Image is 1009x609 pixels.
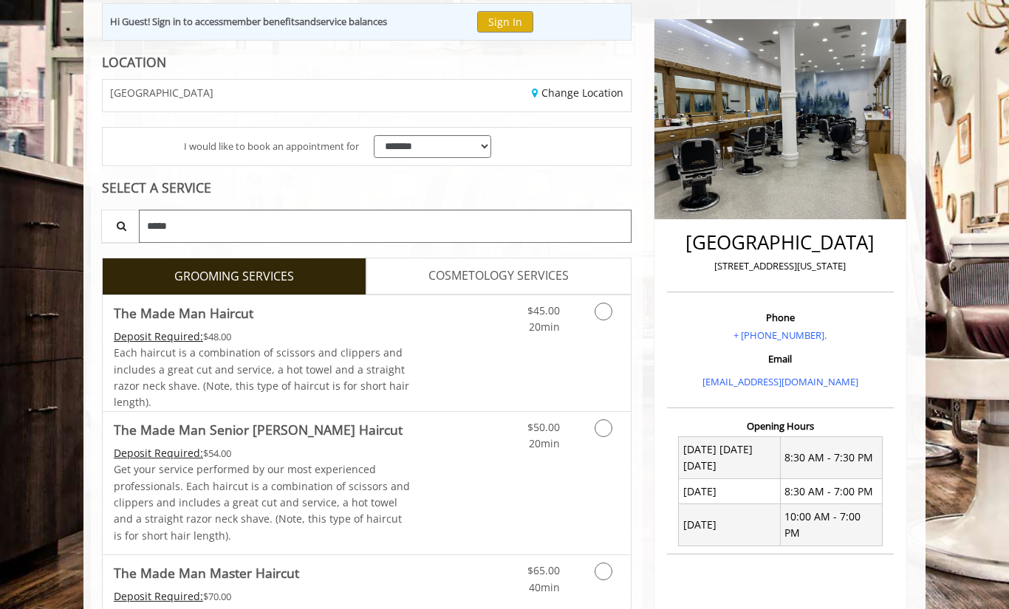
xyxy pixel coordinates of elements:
b: service balances [316,15,387,28]
td: 10:00 AM - 7:00 PM [780,504,882,546]
span: GROOMING SERVICES [174,267,294,286]
td: [DATE] [679,504,781,546]
span: This service needs some Advance to be paid before we block your appointment [114,329,203,343]
b: The Made Man Senior [PERSON_NAME] Haircut [114,419,403,440]
span: 20min [529,320,560,334]
span: This service needs some Advance to be paid before we block your appointment [114,446,203,460]
div: $54.00 [114,445,411,461]
td: 8:30 AM - 7:00 PM [780,479,882,504]
div: $70.00 [114,588,411,605]
a: [EMAIL_ADDRESS][DOMAIN_NAME] [702,375,858,388]
td: [DATE] [679,479,781,504]
span: This service needs some Advance to be paid before we block your appointment [114,589,203,603]
h3: Opening Hours [667,421,894,431]
h3: Email [671,354,890,364]
button: Service Search [101,210,140,243]
div: SELECT A SERVICE [102,181,632,195]
p: [STREET_ADDRESS][US_STATE] [671,258,890,274]
span: $65.00 [527,563,560,577]
h2: [GEOGRAPHIC_DATA] [671,232,890,253]
p: Get your service performed by our most experienced professionals. Each haircut is a combination o... [114,461,411,544]
td: [DATE] [DATE] [DATE] [679,437,781,479]
span: 20min [529,436,560,450]
span: $45.00 [527,303,560,317]
span: Each haircut is a combination of scissors and clippers and includes a great cut and service, a ho... [114,345,409,409]
a: Change Location [532,86,623,100]
td: 8:30 AM - 7:30 PM [780,437,882,479]
span: 40min [529,580,560,594]
b: The Made Man Master Haircut [114,562,299,583]
b: The Made Man Haircut [114,303,253,323]
span: I would like to book an appointment for [184,139,359,154]
b: LOCATION [102,53,166,71]
a: + [PHONE_NUMBER]. [733,328,827,342]
b: member benefits [223,15,299,28]
span: [GEOGRAPHIC_DATA] [110,87,213,98]
span: COSMETOLOGY SERVICES [428,266,569,286]
button: Sign In [477,11,533,32]
div: Hi Guest! Sign in to access and [110,14,387,30]
h3: Phone [671,312,890,323]
span: $50.00 [527,420,560,434]
div: $48.00 [114,328,411,345]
